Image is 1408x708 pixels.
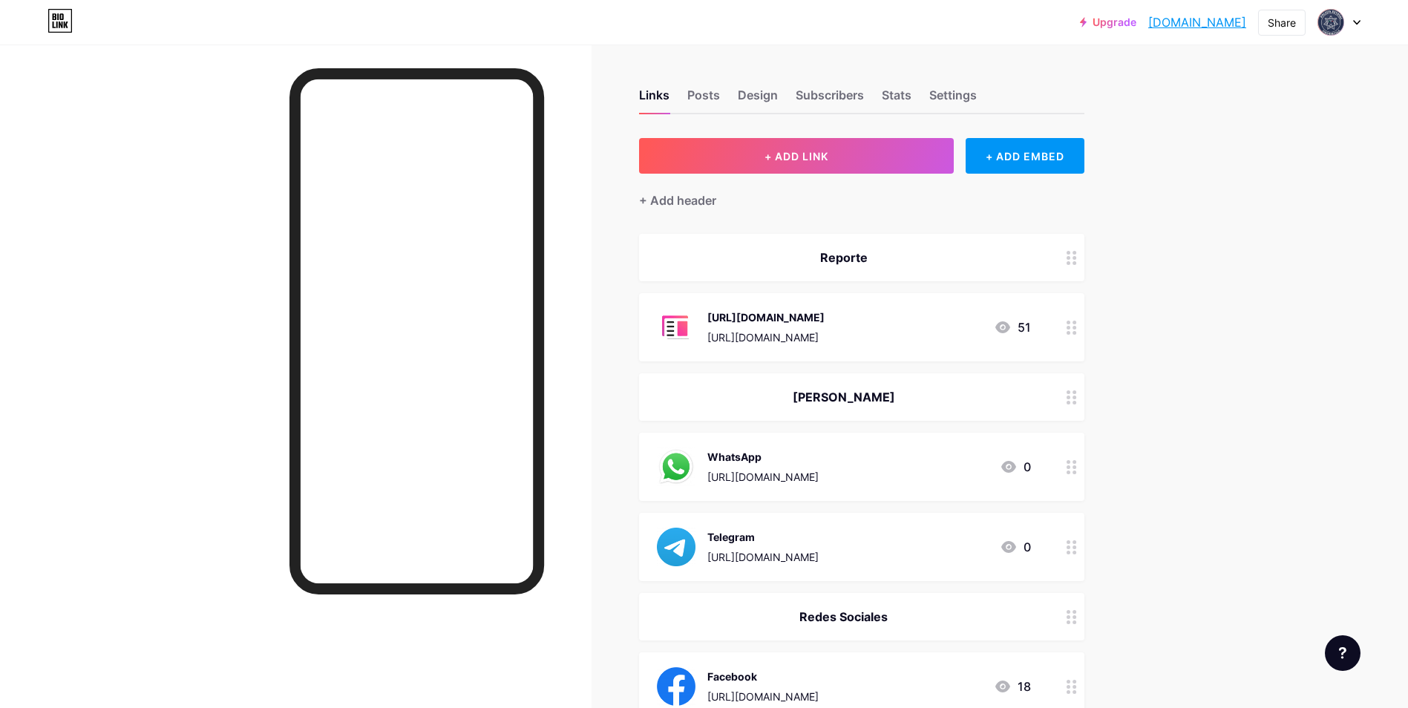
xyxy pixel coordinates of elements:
div: [URL][DOMAIN_NAME] [707,309,825,325]
div: WhatsApp [707,449,819,465]
div: Posts [687,86,720,113]
div: [PERSON_NAME] [657,388,1031,406]
div: [URL][DOMAIN_NAME] [707,330,825,345]
div: 0 [1000,458,1031,476]
div: 51 [994,318,1031,336]
div: Reporte [657,249,1031,266]
img: Facebook [657,667,695,706]
div: + Add header [639,191,716,209]
div: Telegram [707,529,819,545]
div: 18 [994,678,1031,695]
div: Links [639,86,669,113]
img: WhatsApp [657,448,695,486]
div: Share [1268,15,1296,30]
div: 0 [1000,538,1031,556]
div: Stats [882,86,911,113]
div: Facebook [707,669,819,684]
div: [URL][DOMAIN_NAME] [707,689,819,704]
img: ciberneticacolima [1317,8,1345,36]
a: Upgrade [1080,16,1136,28]
span: + ADD LINK [764,150,828,163]
div: Design [738,86,778,113]
div: [URL][DOMAIN_NAME] [707,469,819,485]
div: [URL][DOMAIN_NAME] [707,549,819,565]
div: + ADD EMBED [966,138,1084,174]
img: Telegram [657,528,695,566]
a: [DOMAIN_NAME] [1148,13,1246,31]
button: + ADD LINK [639,138,955,174]
div: Redes Sociales [657,608,1031,626]
img: https://acortar.link/0Bzr8b [657,308,695,347]
div: Subscribers [796,86,864,113]
div: Settings [929,86,977,113]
